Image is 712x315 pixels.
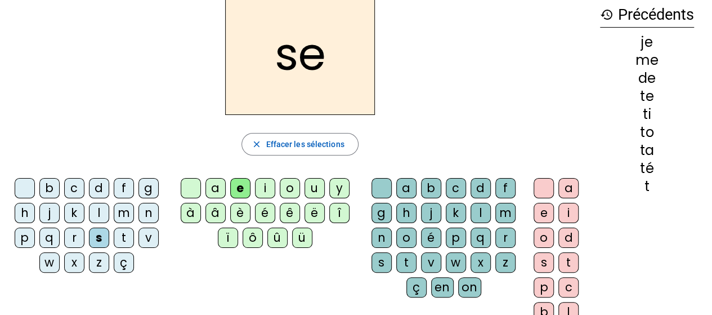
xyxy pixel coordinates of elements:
[89,203,109,223] div: l
[255,203,275,223] div: é
[114,178,134,198] div: f
[280,178,300,198] div: o
[181,203,201,223] div: à
[205,203,226,223] div: â
[431,277,454,298] div: en
[329,203,350,223] div: î
[558,228,579,248] div: d
[218,228,238,248] div: ï
[371,203,392,223] div: g
[371,228,392,248] div: n
[396,252,417,273] div: t
[600,108,694,121] div: ti
[64,252,84,273] div: x
[230,178,250,198] div: e
[558,203,579,223] div: i
[243,228,263,248] div: ô
[39,252,60,273] div: w
[89,178,109,198] div: d
[495,252,516,273] div: z
[600,2,694,28] h3: Précédents
[15,228,35,248] div: p
[446,252,466,273] div: w
[396,203,417,223] div: h
[396,178,417,198] div: a
[114,228,134,248] div: t
[471,203,491,223] div: l
[267,228,288,248] div: û
[534,277,554,298] div: p
[304,178,325,198] div: u
[558,277,579,298] div: c
[446,228,466,248] div: p
[534,228,554,248] div: o
[39,203,60,223] div: j
[241,133,358,156] button: Effacer les sélections
[458,277,481,298] div: on
[15,203,35,223] div: h
[600,126,694,139] div: to
[266,137,344,151] span: Effacer les sélections
[304,203,325,223] div: ë
[280,203,300,223] div: ê
[600,8,614,21] mat-icon: history
[406,277,427,298] div: ç
[421,178,441,198] div: b
[600,144,694,157] div: ta
[292,228,312,248] div: ü
[600,90,694,103] div: te
[64,178,84,198] div: c
[64,228,84,248] div: r
[329,178,350,198] div: y
[558,178,579,198] div: a
[421,228,441,248] div: é
[64,203,84,223] div: k
[495,178,516,198] div: f
[421,252,441,273] div: v
[251,139,261,149] mat-icon: close
[495,228,516,248] div: r
[114,203,134,223] div: m
[558,252,579,273] div: t
[396,228,417,248] div: o
[600,36,694,49] div: je
[446,178,466,198] div: c
[255,178,275,198] div: i
[471,252,491,273] div: x
[600,180,694,193] div: t
[39,178,60,198] div: b
[600,72,694,85] div: de
[495,203,516,223] div: m
[371,252,392,273] div: s
[600,54,694,67] div: me
[138,178,159,198] div: g
[534,203,554,223] div: e
[114,252,134,273] div: ç
[89,252,109,273] div: z
[138,203,159,223] div: n
[39,228,60,248] div: q
[534,252,554,273] div: s
[446,203,466,223] div: k
[230,203,250,223] div: è
[471,178,491,198] div: d
[471,228,491,248] div: q
[600,162,694,175] div: té
[205,178,226,198] div: a
[138,228,159,248] div: v
[89,228,109,248] div: s
[421,203,441,223] div: j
